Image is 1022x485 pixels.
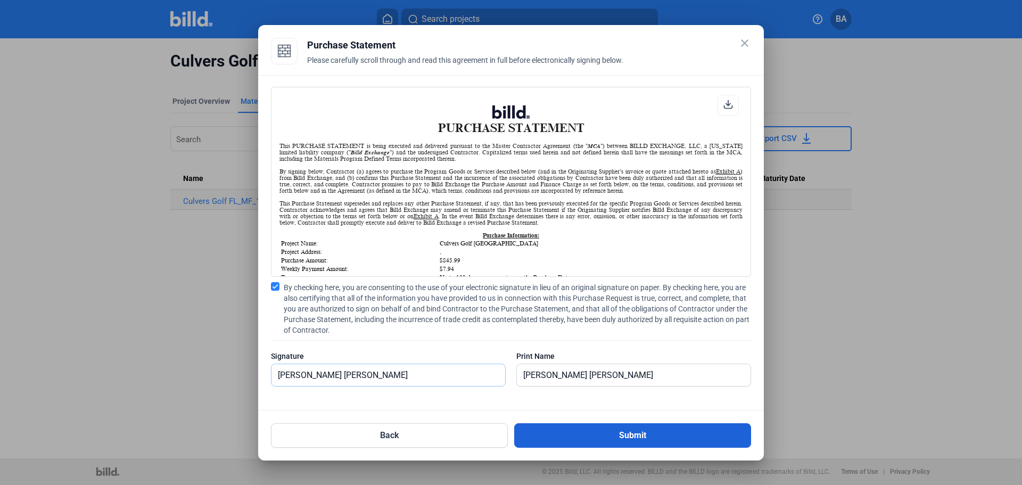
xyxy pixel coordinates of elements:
[439,274,741,281] td: Up to 120 days, commencing on the Purchase Date
[439,240,741,247] td: Culvers Golf [GEOGRAPHIC_DATA]
[351,149,390,155] i: Billd Exchange
[738,37,751,50] mat-icon: close
[307,55,751,78] div: Please carefully scroll through and read this agreement in full before electronically signing below.
[588,143,600,149] i: MCA
[514,423,751,448] button: Submit
[279,200,743,226] div: This Purchase Statement supersedes and replaces any other Purchase Statement, if any, that has be...
[271,351,506,361] div: Signature
[516,351,751,361] div: Print Name
[271,423,508,448] button: Back
[439,248,741,256] td: ,
[271,364,505,386] input: Signature
[281,274,438,281] td: Term:
[279,105,743,135] h1: PURCHASE STATEMENT
[439,265,741,273] td: $7.94
[279,168,743,194] div: By signing below, Contractor (a) agrees to purchase the Program Goods or Services described below...
[483,232,539,239] u: Purchase Information:
[279,143,743,162] div: This PURCHASE STATEMENT is being executed and delivered pursuant to the Master Contractor Agreeme...
[716,168,740,175] u: Exhibit A
[439,257,741,264] td: $845.99
[284,282,751,335] span: By checking here, you are consenting to the use of your electronic signature in lieu of an origin...
[307,38,751,53] div: Purchase Statement
[281,265,438,273] td: Weekly Payment Amount:
[517,364,739,386] input: Print Name
[281,240,438,247] td: Project Name:
[281,248,438,256] td: Project Address:
[281,257,438,264] td: Purchase Amount:
[414,213,439,219] u: Exhibit A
